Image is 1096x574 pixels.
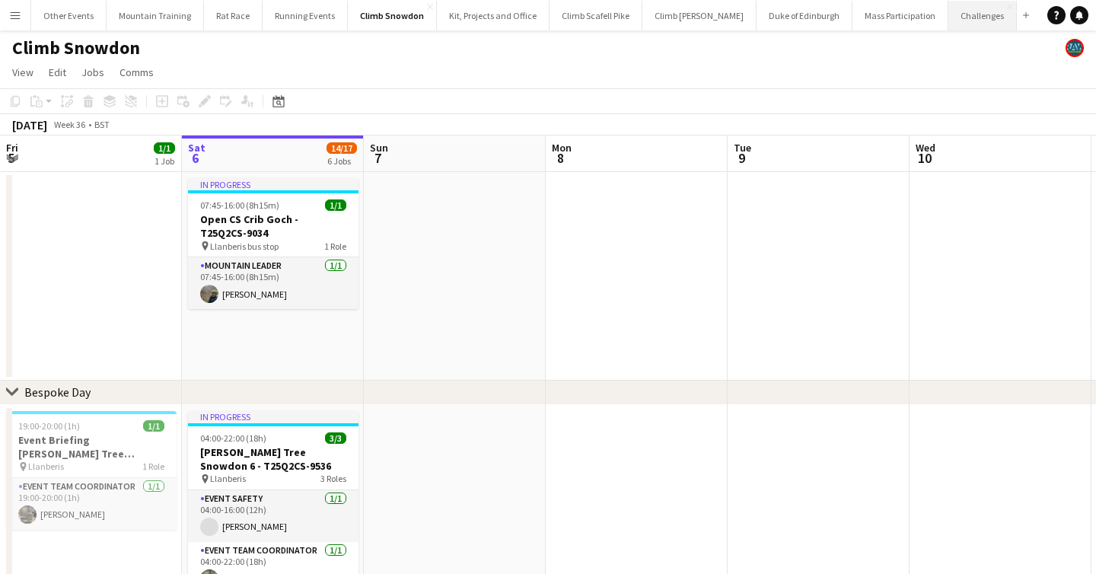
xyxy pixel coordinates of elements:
[188,212,358,240] h3: Open CS Crib Goch - T25Q2CS-9034
[916,141,935,155] span: Wed
[12,65,33,79] span: View
[188,411,358,423] div: In progress
[186,149,205,167] span: 6
[325,199,346,211] span: 1/1
[188,490,358,542] app-card-role: Event Safety1/104:00-16:00 (12h)[PERSON_NAME]
[119,65,154,79] span: Comms
[12,37,140,59] h1: Climb Snowdon
[324,241,346,252] span: 1 Role
[75,62,110,82] a: Jobs
[552,141,572,155] span: Mon
[143,420,164,432] span: 1/1
[327,142,357,154] span: 14/17
[210,241,279,252] span: Llanberis bus stop
[325,432,346,444] span: 3/3
[348,1,437,30] button: Climb Snowdon
[18,420,80,432] span: 19:00-20:00 (1h)
[6,411,177,530] app-job-card: 19:00-20:00 (1h)1/1Event Briefing [PERSON_NAME] Tree Snowdon 6 - T25Q2CS-9536 Llanberis1 RoleEven...
[4,149,18,167] span: 5
[210,473,246,484] span: Llanberis
[852,1,948,30] button: Mass Participation
[113,62,160,82] a: Comms
[327,155,356,167] div: 6 Jobs
[204,1,263,30] button: Rat Race
[734,141,751,155] span: Tue
[188,445,358,473] h3: [PERSON_NAME] Tree Snowdon 6 - T25Q2CS-9536
[948,1,1017,30] button: Challenges
[200,199,279,211] span: 07:45-16:00 (8h15m)
[49,65,66,79] span: Edit
[31,1,107,30] button: Other Events
[6,141,18,155] span: Fri
[320,473,346,484] span: 3 Roles
[6,433,177,461] h3: Event Briefing [PERSON_NAME] Tree Snowdon 6 - T25Q2CS-9536
[200,432,266,444] span: 04:00-22:00 (18h)
[368,149,388,167] span: 7
[757,1,852,30] button: Duke of Edinburgh
[43,62,72,82] a: Edit
[155,155,174,167] div: 1 Job
[370,141,388,155] span: Sun
[6,62,40,82] a: View
[913,149,935,167] span: 10
[188,178,358,309] app-job-card: In progress07:45-16:00 (8h15m)1/1Open CS Crib Goch - T25Q2CS-9034 Llanberis bus stop1 RoleMountai...
[24,384,91,400] div: Bespoke Day
[28,461,64,472] span: Llanberis
[550,1,642,30] button: Climb Scafell Pike
[188,257,358,309] app-card-role: Mountain Leader1/107:45-16:00 (8h15m)[PERSON_NAME]
[142,461,164,472] span: 1 Role
[731,149,751,167] span: 9
[550,149,572,167] span: 8
[188,178,358,190] div: In progress
[1066,39,1084,57] app-user-avatar: Staff RAW Adventures
[94,119,110,130] div: BST
[6,478,177,530] app-card-role: Event Team Coordinator1/119:00-20:00 (1h)[PERSON_NAME]
[154,142,175,154] span: 1/1
[12,117,47,132] div: [DATE]
[81,65,104,79] span: Jobs
[642,1,757,30] button: Climb [PERSON_NAME]
[50,119,88,130] span: Week 36
[107,1,204,30] button: Mountain Training
[188,141,205,155] span: Sat
[263,1,348,30] button: Running Events
[437,1,550,30] button: Kit, Projects and Office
